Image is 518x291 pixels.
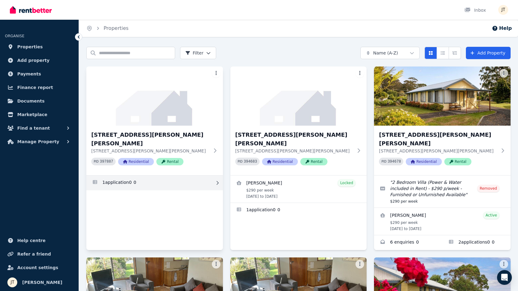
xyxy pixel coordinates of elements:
[185,50,203,56] span: Filter
[379,148,497,154] p: [STREET_ADDRESS][PERSON_NAME][PERSON_NAME]
[5,95,74,107] a: Documents
[17,250,51,258] span: Refer a friend
[91,131,209,148] h3: [STREET_ADDRESS][PERSON_NAME][PERSON_NAME]
[497,270,512,285] div: Open Intercom Messenger
[379,131,497,148] h3: [STREET_ADDRESS][PERSON_NAME][PERSON_NAME]
[374,67,511,175] a: 5/21 Andrew St, Strahan[STREET_ADDRESS][PERSON_NAME][PERSON_NAME][STREET_ADDRESS][PERSON_NAME][PE...
[94,160,99,163] small: PID
[425,47,437,59] button: Card view
[17,138,59,145] span: Manage Property
[86,176,223,190] a: Applications for 2/21 Andrew St, Strahan
[360,47,420,59] button: Name (A-Z)
[464,7,486,13] div: Inbox
[100,160,113,164] code: 397887
[235,148,353,154] p: [STREET_ADDRESS][PERSON_NAME][PERSON_NAME]
[5,234,74,247] a: Help centre
[374,235,442,250] a: Enquiries for 5/21 Andrew St, Strahan
[5,122,74,134] button: Find a tenant
[118,158,154,165] span: Residential
[235,131,353,148] h3: [STREET_ADDRESS][PERSON_NAME][PERSON_NAME]
[156,158,183,165] span: Rental
[449,47,461,59] button: Expanded list view
[79,20,136,37] nav: Breadcrumb
[17,43,43,51] span: Properties
[406,158,442,165] span: Residential
[499,260,508,269] button: More options
[238,160,243,163] small: PID
[17,57,50,64] span: Add property
[17,237,46,244] span: Help centre
[437,47,449,59] button: Compact list view
[498,5,508,15] img: Jamie Taylor
[180,47,216,59] button: Filter
[356,69,364,78] button: More options
[17,111,47,118] span: Marketplace
[17,84,53,91] span: Finance report
[5,41,74,53] a: Properties
[22,279,62,286] span: [PERSON_NAME]
[17,264,58,271] span: Account settings
[5,248,74,260] a: Refer a friend
[492,25,512,32] button: Help
[444,158,471,165] span: Rental
[86,67,223,126] img: 2/21 Andrew St, Strahan
[7,277,17,287] img: Jamie Taylor
[104,25,129,31] a: Properties
[5,34,24,38] span: ORGANISE
[5,261,74,274] a: Account settings
[91,148,209,154] p: [STREET_ADDRESS][PERSON_NAME][PERSON_NAME]
[381,160,386,163] small: PID
[17,124,50,132] span: Find a tenant
[5,81,74,94] a: Finance report
[499,69,508,78] button: More options
[374,208,511,235] a: View details for Pamela Carroll
[262,158,298,165] span: Residential
[17,97,45,105] span: Documents
[5,135,74,148] button: Manage Property
[300,158,327,165] span: Rental
[425,47,461,59] div: View options
[5,108,74,121] a: Marketplace
[374,67,511,126] img: 5/21 Andrew St, Strahan
[5,54,74,67] a: Add property
[230,67,367,175] a: 4/21 Andrew St, Strahan[STREET_ADDRESS][PERSON_NAME][PERSON_NAME][STREET_ADDRESS][PERSON_NAME][PE...
[244,160,257,164] code: 394683
[230,203,367,218] a: Applications for 4/21 Andrew St, Strahan
[5,68,74,80] a: Payments
[466,47,511,59] a: Add Property
[356,260,364,269] button: More options
[230,67,367,126] img: 4/21 Andrew St, Strahan
[212,260,220,269] button: More options
[86,67,223,175] a: 2/21 Andrew St, Strahan[STREET_ADDRESS][PERSON_NAME][PERSON_NAME][STREET_ADDRESS][PERSON_NAME][PE...
[442,235,511,250] a: Applications for 5/21 Andrew St, Strahan
[373,50,398,56] span: Name (A-Z)
[388,160,401,164] code: 394678
[374,176,511,208] a: Edit listing: 2 Bedroom Villa (Power & Water included in Rent) - $290 p/week - Furnished or Unfur...
[10,5,52,14] img: RentBetter
[230,176,367,203] a: View details for Dimity Williams
[212,69,220,78] button: More options
[17,70,41,78] span: Payments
